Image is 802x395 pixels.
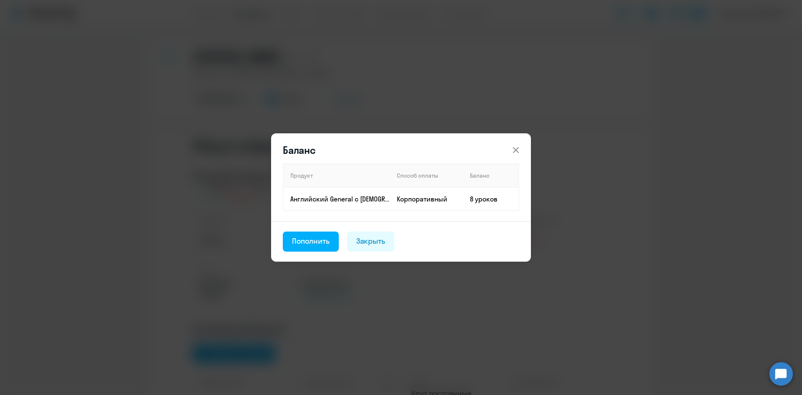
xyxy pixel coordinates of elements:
[390,187,463,211] td: Корпоративный
[283,232,339,252] button: Пополнить
[390,164,463,187] th: Способ оплаты
[356,236,386,247] div: Закрыть
[463,187,519,211] td: 8 уроков
[347,232,395,252] button: Закрыть
[283,164,390,187] th: Продукт
[290,194,390,204] p: Английский General с [DEMOGRAPHIC_DATA] преподавателем
[271,143,531,157] header: Баланс
[463,164,519,187] th: Баланс
[292,236,330,247] div: Пополнить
